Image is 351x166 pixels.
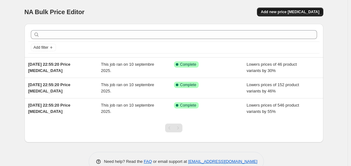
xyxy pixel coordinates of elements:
span: This job ran on 10 septembre 2025. [101,62,154,73]
span: Add filter [34,45,48,50]
button: Add filter [31,44,56,51]
span: NA Bulk Price Editor [25,8,85,15]
span: Lowers prices of 46 product variants by 30% [247,62,297,73]
a: FAQ [144,159,152,164]
span: This job ran on 10 septembre 2025. [101,103,154,114]
span: This job ran on 10 septembre 2025. [101,82,154,93]
span: Complete [180,103,196,108]
span: Complete [180,82,196,87]
span: Lowers prices of 152 product variants by 46% [247,82,299,93]
span: [DATE] 22:55:20 Price [MEDICAL_DATA] [28,82,70,93]
span: Lowers prices of 546 product variants by 55% [247,103,299,114]
span: Complete [180,62,196,67]
a: [EMAIL_ADDRESS][DOMAIN_NAME] [188,159,257,164]
span: or email support at [152,159,188,164]
nav: Pagination [165,124,182,132]
button: Add new price [MEDICAL_DATA] [257,8,323,16]
span: [DATE] 22:55:20 Price [MEDICAL_DATA] [28,62,70,73]
span: Need help? Read the [104,159,144,164]
span: Add new price [MEDICAL_DATA] [261,9,319,14]
span: [DATE] 22:55:20 Price [MEDICAL_DATA] [28,103,70,114]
